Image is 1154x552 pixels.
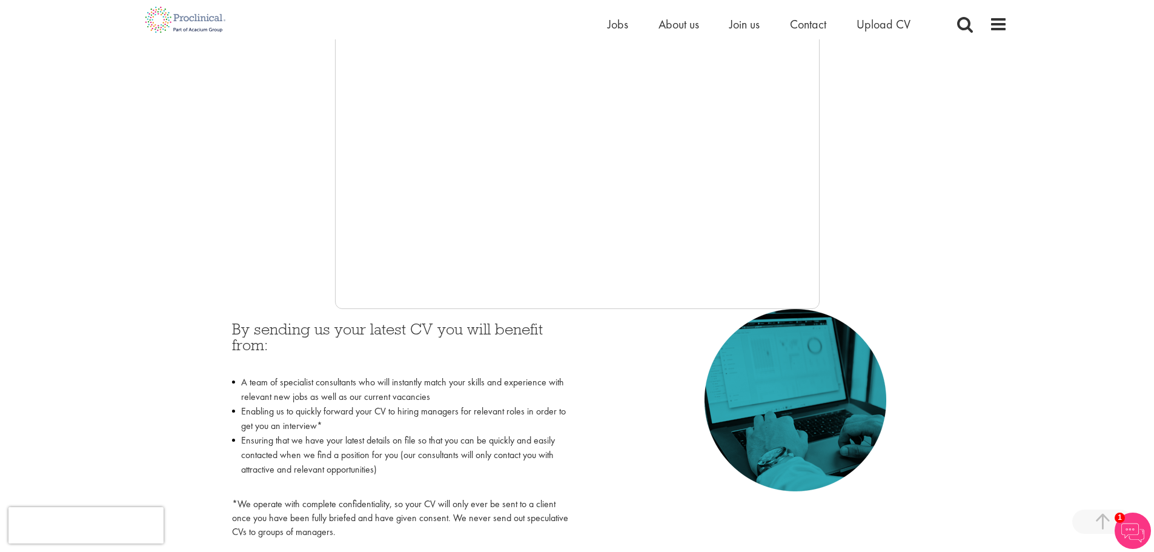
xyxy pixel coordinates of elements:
img: Chatbot [1115,513,1151,549]
iframe: reCAPTCHA [8,507,164,544]
li: A team of specialist consultants who will instantly match your skills and experience with relevan... [232,375,568,404]
p: *We operate with complete confidentiality, so your CV will only ever be sent to a client once you... [232,497,568,539]
li: Enabling us to quickly forward your CV to hiring managers for relevant roles in order to get you ... [232,404,568,433]
a: Jobs [608,16,628,32]
a: Contact [790,16,826,32]
a: Upload CV [857,16,910,32]
li: Ensuring that we have your latest details on file so that you can be quickly and easily contacted... [232,433,568,491]
a: About us [658,16,699,32]
h3: By sending us your latest CV you will benefit from: [232,321,568,369]
a: Join us [729,16,760,32]
span: 1 [1115,513,1125,523]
